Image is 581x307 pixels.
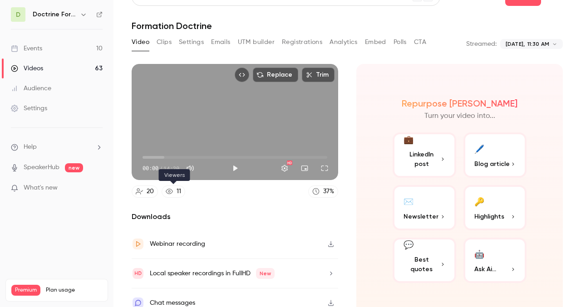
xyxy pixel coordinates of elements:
button: Analytics [330,35,358,49]
button: CTA [414,35,426,49]
h2: Downloads [132,211,338,222]
button: Registrations [282,35,322,49]
div: Local speaker recordings in FullHD [150,268,275,279]
span: Help [24,142,37,152]
a: 37% [308,185,338,198]
h1: Formation Doctrine [132,20,563,31]
button: Video [132,35,149,49]
div: Videos [11,64,43,73]
span: Plan usage [46,287,102,294]
div: 🖊️ [474,141,484,156]
span: LinkedIn post [404,150,440,169]
button: Clips [157,35,172,49]
span: new [65,163,83,172]
span: / [159,164,162,172]
span: 14:20 [163,164,179,172]
div: HD [287,161,292,165]
div: 11 [177,187,181,196]
button: 🖊️Blog article [463,132,527,178]
div: Settings [11,104,47,113]
iframe: Noticeable Trigger [92,184,103,192]
button: 💬Best quotes [393,238,456,283]
button: Play [226,159,244,177]
span: Best quotes [404,255,440,274]
div: 🔑 [474,194,484,208]
button: Mute [181,159,199,177]
button: 💼LinkedIn post [393,132,456,178]
div: 37 % [323,187,334,196]
span: Blog article [474,159,510,169]
div: Audience [11,84,51,93]
div: 💼 [404,134,414,146]
span: Highlights [474,212,504,221]
button: Settings [179,35,204,49]
button: Trim [302,68,335,82]
h2: Repurpose [PERSON_NAME] [402,98,517,109]
div: 💬 [404,239,414,251]
button: Emails [211,35,230,49]
a: 20 [132,185,158,198]
div: Webinar recording [150,239,205,249]
span: Ask Ai... [474,264,496,274]
div: 🤖 [474,247,484,261]
button: ✉️Newsletter [393,185,456,230]
button: Turn on miniplayer [295,159,314,177]
span: [DATE], [506,40,525,48]
div: Events [11,44,42,53]
a: 11 [162,185,185,198]
a: SpeakerHub [24,163,59,172]
div: 00:00 [143,164,179,172]
button: Full screen [315,159,334,177]
h6: Doctrine Formation Corporate [33,10,76,19]
div: 20 [147,187,154,196]
button: Replace [253,68,298,82]
button: Embed video [235,68,249,82]
button: Embed [365,35,386,49]
span: Newsletter [404,212,438,221]
span: What's new [24,183,58,193]
button: 🔑Highlights [463,185,527,230]
li: help-dropdown-opener [11,142,103,152]
button: Polls [394,35,407,49]
div: ✉️ [404,194,414,208]
span: 11:30 AM [527,40,549,48]
span: New [256,268,275,279]
button: Settings [276,159,294,177]
p: Streamed: [466,39,497,49]
button: UTM builder [238,35,275,49]
p: Turn your video into... [424,111,495,122]
span: D [16,10,20,19]
span: 00:00 [143,164,158,172]
span: Premium [11,285,40,296]
button: 🤖Ask Ai... [463,238,527,283]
